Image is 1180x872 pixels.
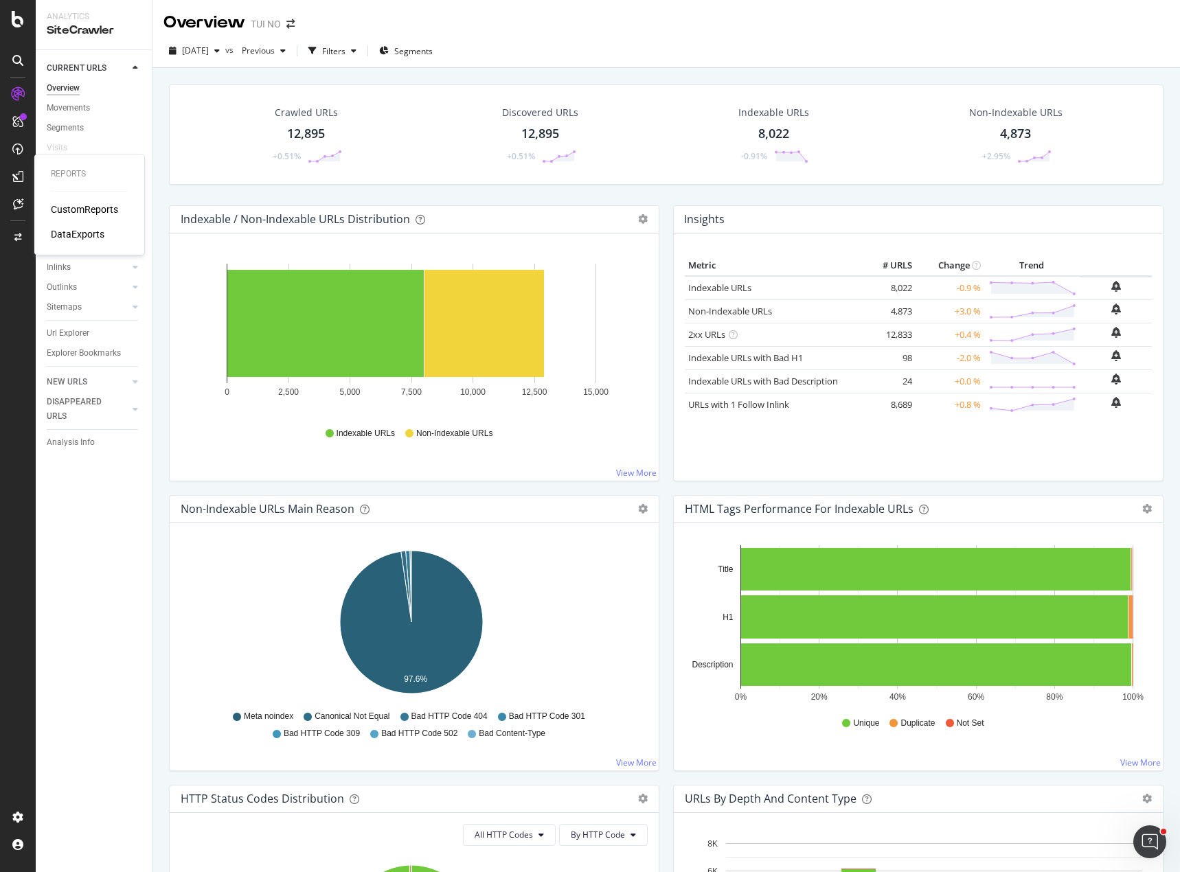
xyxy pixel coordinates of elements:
span: Not Set [957,718,984,729]
div: Overview [47,81,80,95]
td: -2.0 % [916,346,984,369]
a: NEW URLS [47,375,128,389]
a: Visits [47,141,81,155]
span: All HTTP Codes [475,829,533,840]
a: Segments [47,121,142,135]
span: 2025 Oct. 9th [182,45,209,56]
td: 24 [861,369,916,393]
a: Inlinks [47,260,128,275]
text: 15,000 [583,387,609,397]
span: Previous [236,45,275,56]
div: Indexable / Non-Indexable URLs Distribution [181,212,410,226]
div: Crawled URLs [275,106,338,119]
td: 8,689 [861,393,916,416]
div: Sitemaps [47,300,82,314]
h4: Insights [684,210,725,229]
div: DISAPPEARED URLS [47,395,116,424]
span: Indexable URLs [337,428,395,439]
div: HTML Tags Performance for Indexable URLs [685,502,914,516]
div: Indexable URLs [738,106,809,119]
td: 4,873 [861,299,916,323]
th: Change [916,255,984,276]
span: Bad HTTP Code 502 [381,728,457,739]
text: 7,500 [401,387,422,397]
div: HTTP Status Codes Distribution [181,792,344,805]
span: vs [225,44,236,56]
a: Indexable URLs with Bad H1 [688,352,803,364]
td: -0.9 % [916,276,984,300]
div: URLs by Depth and Content Type [685,792,856,805]
a: Non-Indexable URLs [688,305,772,317]
td: 12,833 [861,323,916,346]
text: 8K [707,839,718,849]
text: 20% [811,692,828,702]
div: 8,022 [758,125,789,143]
text: 0 [225,387,229,397]
span: Bad Content-Type [479,728,545,739]
td: +0.8 % [916,393,984,416]
div: Reports [51,168,128,180]
text: 2,500 [278,387,299,397]
div: CURRENT URLS [47,61,106,76]
a: Analysis Info [47,435,142,450]
button: [DATE] [163,40,225,62]
td: +0.4 % [916,323,984,346]
iframe: Intercom live chat [1133,825,1166,858]
span: Non-Indexable URLs [416,428,492,439]
div: SiteCrawler [47,23,141,38]
button: All HTTP Codes [463,824,556,846]
button: Filters [303,40,362,62]
td: +0.0 % [916,369,984,393]
span: By HTTP Code [571,829,625,840]
text: 97.6% [404,674,427,684]
a: Indexable URLs [688,282,751,294]
a: View More [616,757,657,768]
div: Discovered URLs [502,106,578,119]
text: 0% [735,692,747,702]
text: 40% [889,692,906,702]
text: H1 [723,612,734,622]
span: Bad HTTP Code 309 [284,728,360,739]
div: Non-Indexable URLs Main Reason [181,502,354,516]
div: bell-plus [1111,397,1121,408]
text: 12,500 [522,387,547,397]
text: Description [692,660,733,669]
a: Explorer Bookmarks [47,346,142,360]
span: Canonical Not Equal [315,711,389,722]
a: View More [1120,757,1161,768]
div: Filters [322,45,345,57]
text: 10,000 [460,387,486,397]
div: gear [1142,794,1152,803]
td: 98 [861,346,916,369]
td: 8,022 [861,276,916,300]
a: CustomReports [51,203,118,216]
a: DataExports [51,227,104,241]
a: Overview [47,81,142,95]
div: 12,895 [521,125,559,143]
a: Sitemaps [47,300,128,314]
div: Explorer Bookmarks [47,346,121,360]
div: gear [638,504,648,514]
text: 80% [1046,692,1063,702]
a: 2xx URLs [688,328,725,341]
svg: A chart. [181,545,643,704]
text: 100% [1122,692,1144,702]
div: Segments [47,121,84,135]
th: # URLS [861,255,916,276]
a: CURRENT URLS [47,61,128,76]
span: Bad HTTP Code 404 [411,711,488,722]
th: Metric [685,255,861,276]
a: Outlinks [47,280,128,295]
div: Overview [163,11,245,34]
div: bell-plus [1111,374,1121,385]
div: bell-plus [1111,303,1121,314]
div: bell-plus [1111,281,1121,292]
a: URLs with 1 Follow Inlink [688,398,789,411]
div: Inlinks [47,260,71,275]
div: arrow-right-arrow-left [286,19,295,29]
text: 5,000 [339,387,360,397]
div: A chart. [685,545,1147,704]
